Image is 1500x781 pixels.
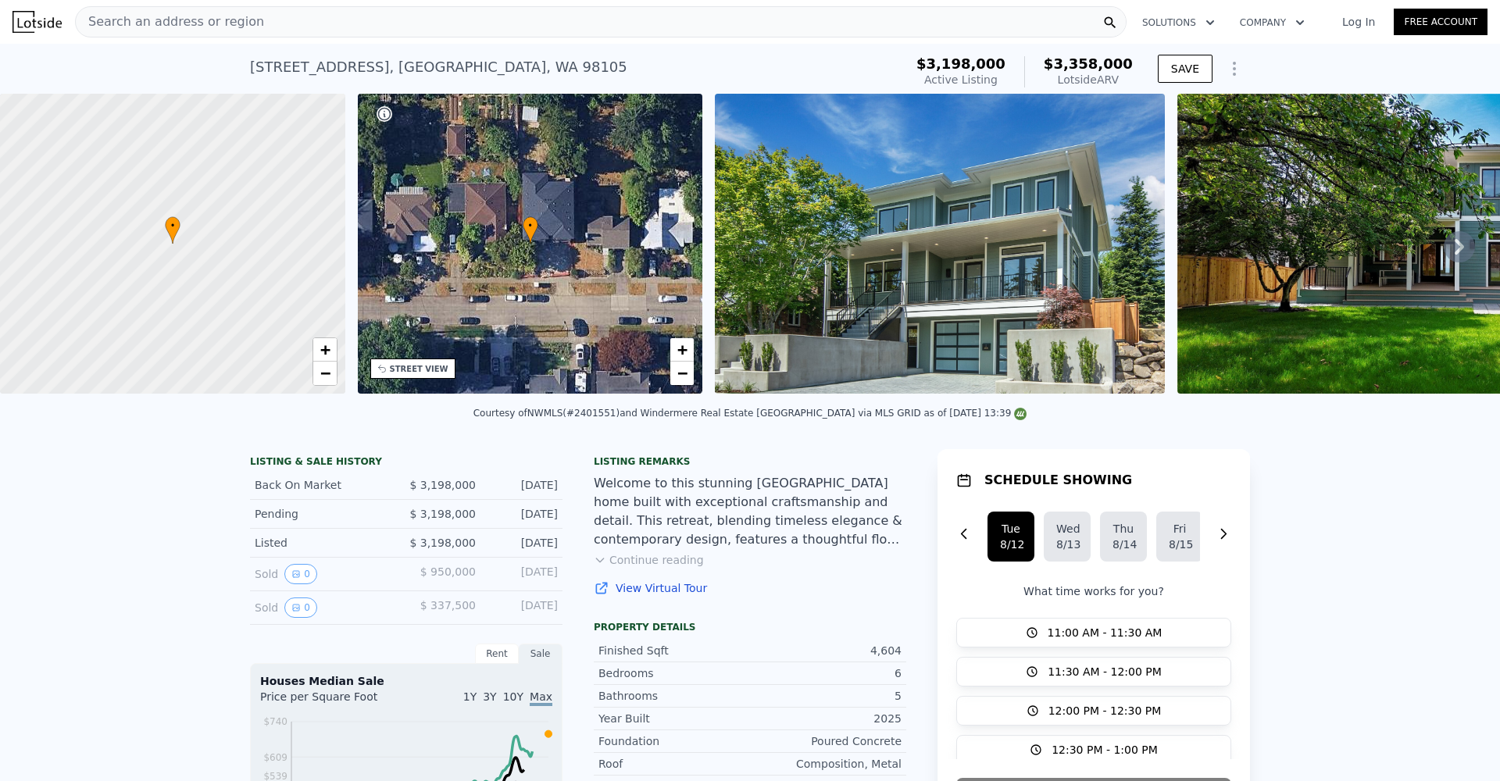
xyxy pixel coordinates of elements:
button: 11:30 AM - 12:00 PM [956,657,1231,686]
div: Pending [255,506,394,522]
span: $ 3,198,000 [409,479,476,491]
p: What time works for you? [956,583,1231,599]
div: [DATE] [488,477,558,493]
div: Fri [1169,521,1191,537]
div: 4,604 [750,643,902,658]
button: SAVE [1158,55,1212,83]
span: − [677,363,687,383]
div: Sold [255,597,394,618]
a: View Virtual Tour [594,580,906,596]
div: Property details [594,621,906,633]
span: Max [530,690,552,706]
a: Zoom in [670,338,694,362]
span: $3,198,000 [916,55,1005,72]
div: Bedrooms [598,665,750,681]
button: Fri8/15 [1156,512,1203,562]
div: Roof [598,756,750,772]
button: 12:30 PM - 1:00 PM [956,735,1231,765]
div: Tue [1000,521,1022,537]
div: Bathrooms [598,688,750,704]
div: Year Built [598,711,750,726]
div: 8/13 [1056,537,1078,552]
div: Finished Sqft [598,643,750,658]
span: $ 337,500 [420,599,476,612]
div: 2025 [750,711,902,726]
div: Composition, Metal [750,756,902,772]
button: Company [1227,9,1317,37]
span: − [320,363,330,383]
div: • [523,216,538,244]
div: 8/12 [1000,537,1022,552]
div: [STREET_ADDRESS] , [GEOGRAPHIC_DATA] , WA 98105 [250,56,627,78]
a: Zoom out [670,362,694,385]
div: [DATE] [488,535,558,551]
div: LISTING & SALE HISTORY [250,455,562,471]
button: View historical data [284,597,317,618]
div: [DATE] [488,564,558,584]
button: Tue8/12 [987,512,1034,562]
div: Sold [255,564,394,584]
button: Thu8/14 [1100,512,1147,562]
tspan: $740 [263,716,287,727]
div: Price per Square Foot [260,689,406,714]
div: STREET VIEW [390,363,448,375]
a: Zoom in [313,338,337,362]
span: 12:00 PM - 12:30 PM [1048,703,1162,719]
span: 3Y [483,690,496,703]
img: Lotside [12,11,62,33]
button: View historical data [284,564,317,584]
div: Houses Median Sale [260,673,552,689]
span: • [165,219,180,233]
span: 12:30 PM - 1:00 PM [1052,742,1158,758]
button: Solutions [1130,9,1227,37]
div: Lotside ARV [1044,72,1133,87]
img: Sale: 166832912 Parcel: 97815560 [715,94,1165,394]
img: NWMLS Logo [1014,408,1027,420]
div: Thu [1112,521,1134,537]
div: Rent [475,644,519,664]
div: 5 [750,688,902,704]
span: Active Listing [924,73,998,86]
a: Free Account [1394,9,1487,35]
div: [DATE] [488,597,558,618]
a: Log In [1323,14,1394,30]
div: Courtesy of NWMLS (#2401551) and Windermere Real Estate [GEOGRAPHIC_DATA] via MLS GRID as of [DAT... [473,408,1027,419]
span: $ 3,198,000 [409,537,476,549]
span: 11:30 AM - 12:00 PM [1048,664,1162,679]
tspan: $609 [263,752,287,763]
div: 8/15 [1169,537,1191,552]
div: Listed [255,535,394,551]
div: Foundation [598,733,750,749]
div: Welcome to this stunning [GEOGRAPHIC_DATA] home built with exceptional craftsmanship and detail. ... [594,474,906,549]
div: Back On Market [255,477,394,493]
span: 10Y [503,690,523,703]
button: 12:00 PM - 12:30 PM [956,696,1231,726]
div: Sale [519,644,562,664]
h1: SCHEDULE SHOWING [984,471,1132,490]
button: Continue reading [594,552,704,568]
div: 8/14 [1112,537,1134,552]
button: Wed8/13 [1044,512,1091,562]
span: + [677,340,687,359]
span: • [523,219,538,233]
button: 11:00 AM - 11:30 AM [956,618,1231,647]
span: + [320,340,330,359]
div: Poured Concrete [750,733,902,749]
div: 6 [750,665,902,681]
div: Wed [1056,521,1078,537]
span: 1Y [463,690,477,703]
div: Listing remarks [594,455,906,468]
div: • [165,216,180,244]
span: 11:00 AM - 11:30 AM [1048,625,1162,640]
div: [DATE] [488,506,558,522]
span: $ 950,000 [420,565,476,578]
span: $3,358,000 [1044,55,1133,72]
button: Show Options [1219,53,1250,84]
span: Search an address or region [76,12,264,31]
span: $ 3,198,000 [409,508,476,520]
a: Zoom out [313,362,337,385]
